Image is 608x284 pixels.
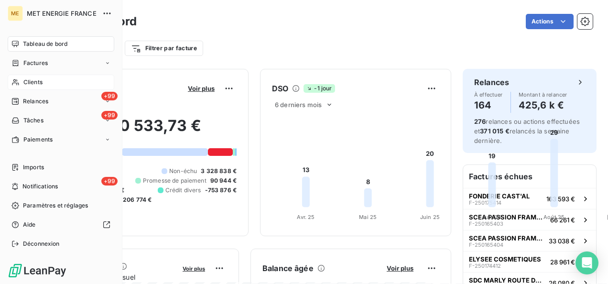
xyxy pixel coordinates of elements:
span: Non-échu [169,167,197,175]
h6: Relances [474,76,509,88]
span: Aide [23,220,36,229]
span: Paiements [23,135,53,144]
tspan: Juin 25 [420,214,440,220]
span: À effectuer [474,92,503,98]
span: 33 038 € [549,237,575,245]
h6: Balance âgée [262,262,314,274]
span: Déconnexion [23,240,60,248]
span: -753 876 € [205,186,237,195]
span: -206 774 € [120,196,152,204]
span: Factures [23,59,48,67]
span: Voir plus [188,85,215,92]
img: Logo LeanPay [8,263,67,278]
span: Crédit divers [165,186,201,195]
span: 6 derniers mois [275,101,322,109]
tspan: Avr. 25 [297,214,315,220]
span: Montant à relancer [519,92,567,98]
span: Voir plus [183,265,205,272]
button: Actions [526,14,574,29]
h6: DSO [272,83,288,94]
button: SCEA PASSION FRAMBOISESF-25016540433 038 € [463,230,596,251]
span: -1 jour [304,84,335,93]
span: Voir plus [387,264,413,272]
button: Voir plus [185,84,217,93]
button: Filtrer par facture [125,41,203,56]
span: Paramètres et réglages [23,201,88,210]
span: Promesse de paiement [143,176,206,185]
span: +99 [101,177,118,186]
tspan: Août 25 [543,214,565,220]
a: Aide [8,217,114,232]
button: Voir plus [384,264,416,273]
div: ME [8,6,23,21]
button: Voir plus [180,264,208,273]
span: F-250174412 [469,263,501,269]
span: +99 [101,92,118,100]
span: Notifications [22,182,58,191]
span: Clients [23,78,43,87]
tspan: Juil. 25 [482,214,501,220]
button: ELYSEE COSMETIQUESF-25017441228 961 € [463,251,596,272]
h4: 425,6 k € [519,98,567,113]
tspan: Mai 25 [359,214,377,220]
div: Open Intercom Messenger [575,251,598,274]
span: ELYSEE COSMETIQUES [469,255,541,263]
span: Imports [23,163,44,172]
span: SCEA PASSION FRAMBOISES [469,234,545,242]
span: +99 [101,111,118,120]
span: SDC MARLY ROUTE DE L ETANG [469,276,545,284]
span: MET ENERGIE FRANCE [27,10,97,17]
span: Relances [23,97,48,106]
span: 3 328 838 € [201,167,237,175]
h2: 5 120 533,73 € [54,116,237,145]
span: 28 961 € [550,258,575,266]
span: Tâches [23,116,43,125]
h4: 164 [474,98,503,113]
span: F-250165404 [469,242,503,248]
span: Tableau de bord [23,40,67,48]
span: 90 944 € [210,176,237,185]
